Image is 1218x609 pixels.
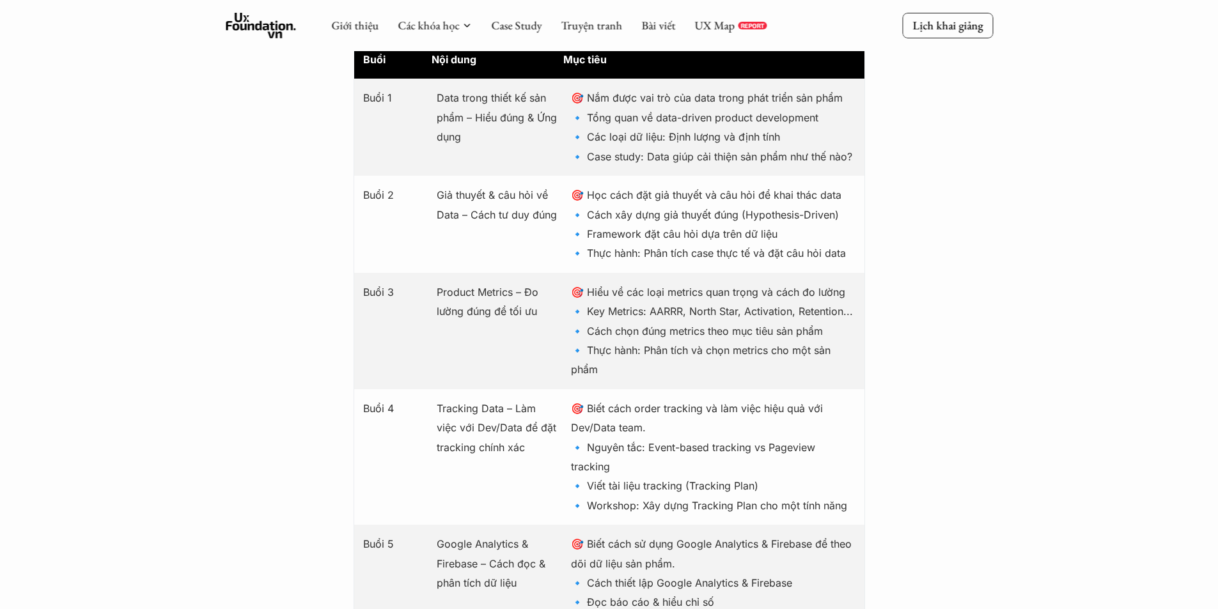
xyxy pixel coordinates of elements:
p: Buổi 2 [363,185,424,204]
p: Buổi 5 [363,534,424,553]
p: Google Analytics & Firebase – Cách đọc & phân tích dữ liệu [437,534,558,592]
a: Giới thiệu [331,18,379,33]
p: Buổi 4 [363,399,424,418]
p: Buổi 1 [363,88,424,107]
p: 🎯 Nắm được vai trò của data trong phát triển sản phẩm 🔹 Tổng quan về data-driven product developm... [571,88,855,166]
p: 🎯 Hiểu về các loại metrics quan trọng và cách đo lường 🔹 Key Metrics: AARRR, North Star, Activati... [571,282,855,380]
p: Lịch khai giảng [912,18,983,33]
a: Các khóa học [398,18,459,33]
a: UX Map [694,18,735,33]
p: Buổi 3 [363,282,424,302]
p: 🎯 Biết cách order tracking và làm việc hiệu quả với Dev/Data team. 🔹 Nguyên tắc: Event-based trac... [571,399,855,515]
p: 🎯 Học cách đặt giả thuyết và câu hỏi để khai thác data 🔹 Cách xây dựng giả thuyết đúng (Hypothesi... [571,185,855,263]
a: Lịch khai giảng [902,13,993,38]
p: Data trong thiết kế sản phẩm – Hiểu đúng & Ứng dụng [437,88,558,146]
a: Case Study [491,18,542,33]
a: Truyện tranh [561,18,622,33]
strong: Mục tiêu [563,53,607,66]
p: REPORT [740,22,764,29]
a: Bài viết [641,18,675,33]
strong: Nội dung [432,53,476,66]
strong: Buổi [363,53,386,66]
p: Product Metrics – Đo lường đúng để tối ưu [437,282,558,321]
p: Giả thuyết & câu hỏi về Data – Cách tư duy đúng [437,185,558,224]
p: Tracking Data – Làm việc với Dev/Data để đặt tracking chính xác [437,399,558,457]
